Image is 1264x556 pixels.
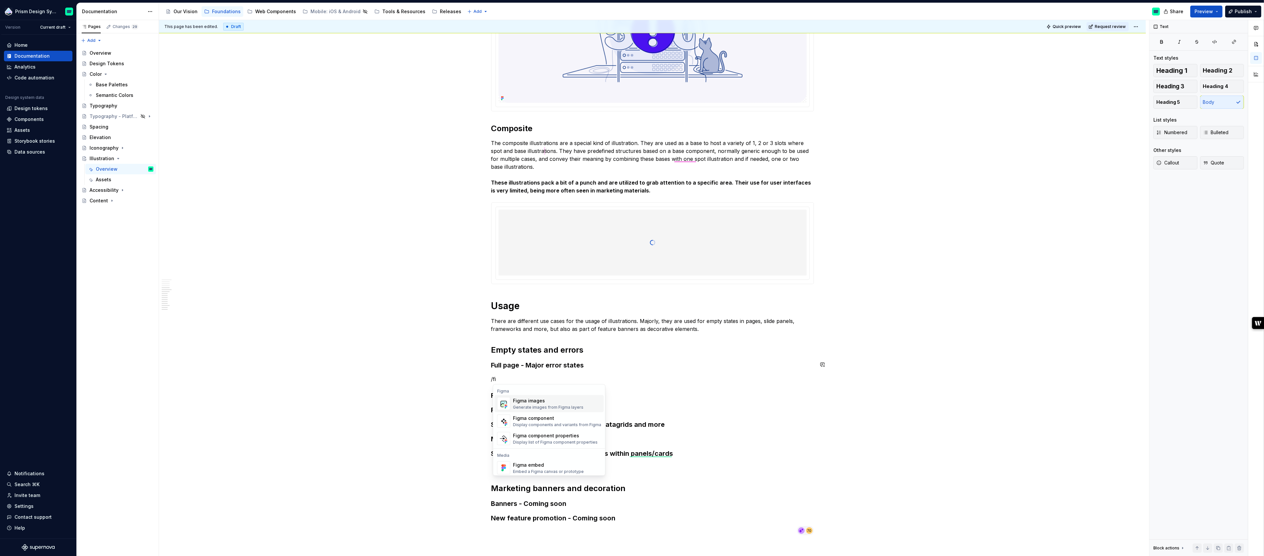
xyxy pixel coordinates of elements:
a: Supernova Logo [22,544,55,551]
span: Quick preview [1053,24,1081,29]
div: Display components and variants from Figma [513,422,601,427]
span: Current draft [40,25,66,30]
button: Heading 4 [1200,80,1244,93]
div: Help [14,525,25,531]
a: Settings [4,501,72,512]
a: Data sources [4,147,72,157]
div: Typography - Platform [90,113,138,120]
div: Releases [440,8,461,15]
div: Page tree [163,5,464,18]
a: OverviewEmiliano Rodriguez [85,164,156,174]
div: Display list of Figma component properties [513,440,598,445]
a: Design tokens [4,103,72,114]
div: Figma component [513,415,601,422]
div: Home [14,42,28,48]
a: Base Palettes [85,79,156,90]
img: 106765b7-6fc4-4b5d-8be0-32f944830029.png [5,8,13,15]
div: Code automation [14,74,54,81]
a: Overview [79,48,156,58]
a: Home [4,40,72,50]
a: Color [79,69,156,79]
strong: These illustrations pack a bit of a punch and are utilized to grab attention to a specific area. ... [491,179,813,194]
h3: Modals [491,434,814,444]
a: Documentation [4,51,72,61]
a: Content [79,195,156,206]
div: Version [5,25,20,30]
div: Assets [96,176,111,183]
div: Other styles [1153,147,1181,154]
div: Block actions [1153,545,1179,551]
button: Share [1160,6,1188,17]
h1: Usage [491,300,814,312]
a: Invite team [4,490,72,501]
button: Request review [1087,22,1129,31]
button: Prism Design SystemEmiliano Rodriguez [1,4,75,18]
a: Typography - Platform [79,111,156,122]
a: Assets [85,174,156,185]
h2: Marketing banners and decoration [491,483,814,494]
a: Assets [4,125,72,135]
div: Analytics [14,64,36,70]
button: Heading 5 [1153,96,1197,109]
div: Page tree [79,48,156,206]
h2: Empty states and errors [491,345,814,355]
button: Help [4,523,72,533]
button: Search ⌘K [4,479,72,490]
button: Heading 2 [1200,64,1244,77]
a: Web Components [245,6,299,17]
span: Heading 4 [1203,83,1228,90]
h3: Full page - Major error states [491,361,814,370]
div: Assets [14,127,30,133]
a: Semantic Colors [85,90,156,101]
a: Components [4,114,72,125]
span: Preview [1195,8,1213,15]
button: Add [79,36,104,45]
button: Quick preview [1044,22,1084,31]
div: Changes [113,24,138,29]
h3: Full page - Section [491,391,814,400]
a: Code automation [4,73,72,83]
div: Figma [495,389,604,394]
div: Embed a Figma canvas or prototype [513,469,584,474]
a: Design Tokens [79,58,156,69]
button: Heading 1 [1153,64,1197,77]
div: Block actions [1153,543,1185,553]
div: Design tokens [14,105,48,112]
div: Suggestions [493,385,605,476]
h3: Banners - Coming soon [491,499,814,508]
img: Emiliano Rodriguez [148,166,153,172]
button: Notifications [4,468,72,479]
button: Contact support [4,512,72,522]
div: Search ⌘K [14,481,40,488]
button: Add [465,7,490,16]
button: Numbered [1153,126,1197,139]
a: Typography [79,101,156,111]
h3: Full page - Tab/page [491,405,814,415]
div: Semantic Colors [96,92,133,99]
span: Add [473,9,482,14]
span: Quote [1203,160,1224,166]
div: Figma images [513,397,583,404]
div: Elevation [90,134,111,141]
div: Documentation [14,53,50,59]
a: Accessibility [79,185,156,195]
span: Publish [1235,8,1252,15]
div: Data sources [14,149,45,155]
div: Color [90,71,102,77]
div: Invite team [14,492,40,499]
div: Notifications [14,470,44,477]
button: Quote [1200,156,1244,169]
div: Base Palettes [96,81,128,88]
div: Text styles [1153,55,1178,61]
span: Heading 1 [1156,67,1187,74]
span: Heading 3 [1156,83,1184,90]
div: Typography [90,102,117,109]
a: Illustration [79,153,156,164]
span: Request review [1095,24,1126,29]
span: Heading 2 [1203,67,1233,74]
a: Releases [429,6,464,17]
img: Emiliano Rodriguez [65,8,73,15]
div: Content [90,197,108,204]
div: Design Tokens [90,60,124,67]
span: Callout [1156,160,1179,166]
